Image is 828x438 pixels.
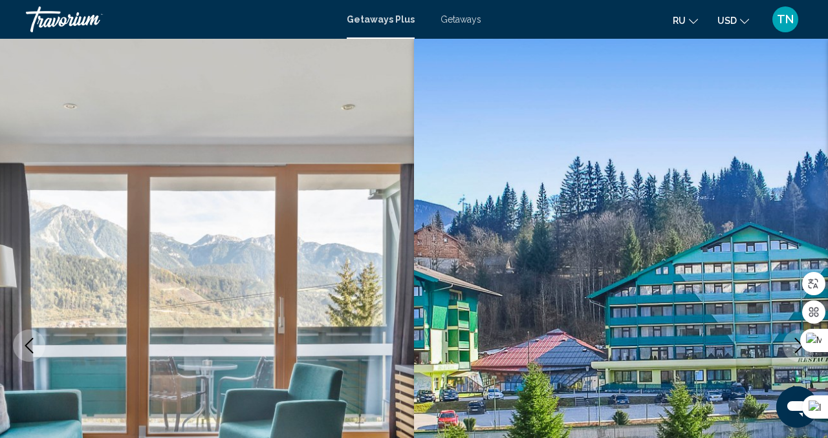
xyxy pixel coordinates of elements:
iframe: Button to launch messaging window [776,386,818,428]
button: Change language [673,11,698,30]
button: Change currency [717,11,749,30]
button: User Menu [768,6,802,33]
a: Getaways Plus [347,14,415,25]
a: Travorium [26,6,334,32]
span: ru [673,16,686,26]
a: Getaways [441,14,481,25]
span: USD [717,16,737,26]
button: Next image [783,329,815,362]
span: TN [777,13,794,26]
button: Previous image [13,329,45,362]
